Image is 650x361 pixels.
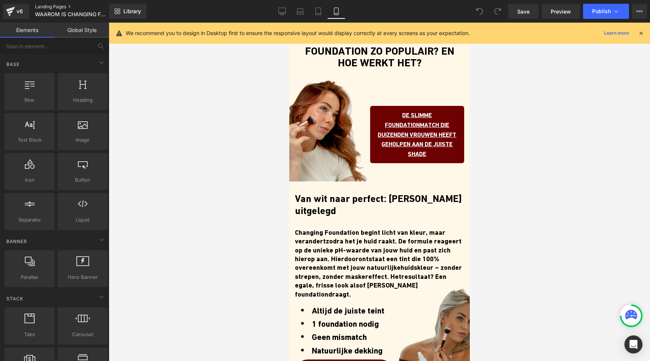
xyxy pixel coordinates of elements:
span: Carousel [60,330,105,338]
span: Base [6,61,20,68]
p: 1 foundation nodig [23,295,95,308]
span: WAAROM IS CHANGING FOUNDATION ZO POPULAIR [35,11,107,17]
span: Preview [551,8,571,15]
span: draagt. [39,268,62,275]
span: Publish [592,8,611,14]
p: Changing Foundation begint licht van kleur, maar verandert [6,205,175,276]
span: Tabs [7,330,52,338]
a: Preview [542,4,580,19]
span: Heading [60,96,105,104]
a: Landing Pages [35,4,121,10]
p: Altijd de juiste teint [23,281,95,295]
span: waarde van jouw huid en past zich hierop aan. Hierdoor [6,223,161,240]
h1: WAAROM IS CHANGING FOUNDATION ZO POPULAIR? EN HOE WERKT HET? [6,11,175,46]
div: v6 [15,6,24,16]
span: ontstaat een tint die 100% overeenkomt met jouw natuurlijke [6,232,150,249]
a: Desktop [273,4,291,19]
span: Parallax [7,273,52,281]
a: Tablet [309,4,327,19]
p: We recommend you to design in Desktop first to ensure the responsive layout would display correct... [126,29,470,37]
span: Icon [7,176,52,184]
span: Liquid [60,216,105,224]
span: Image [60,136,105,144]
a: v6 [3,4,29,19]
button: Publish [583,4,629,19]
span: Row [7,96,52,104]
span: Text Block [7,136,52,144]
div: Open Intercom Messenger [624,335,642,353]
span: De slimme foundationmatch die duizenden vrouwen heeft geholpen aan de juiste shade [85,88,170,136]
span: Hero Banner [60,273,105,281]
span: zodra het je huid raakt. De formule reageert op de unieke pH- [6,214,172,231]
span: resultaat? Een egale, frisse look alsof [PERSON_NAME] foundation [6,250,157,275]
a: Learn more [601,29,632,38]
span: Save [517,8,530,15]
a: Mobile [327,4,345,19]
span: Button [60,176,105,184]
span: Separator [7,216,52,224]
a: Laptop [291,4,309,19]
span: huidskleur – zonder strepen, zonder maskereffect. Het [6,241,173,257]
button: More [632,4,647,19]
span: Library [123,8,141,15]
button: Redo [490,4,505,19]
p: Natuurlijke dekking [23,321,95,335]
a: Global Style [55,23,109,38]
p: Geen mismatch [23,308,95,321]
button: Undo [472,4,487,19]
a: click-to-action [81,83,175,141]
h1: Van wit naar perfect: [PERSON_NAME] uitgelegd [6,170,175,194]
span: Banner [6,238,28,245]
span: Stack [6,295,24,302]
a: New Library [109,4,146,19]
